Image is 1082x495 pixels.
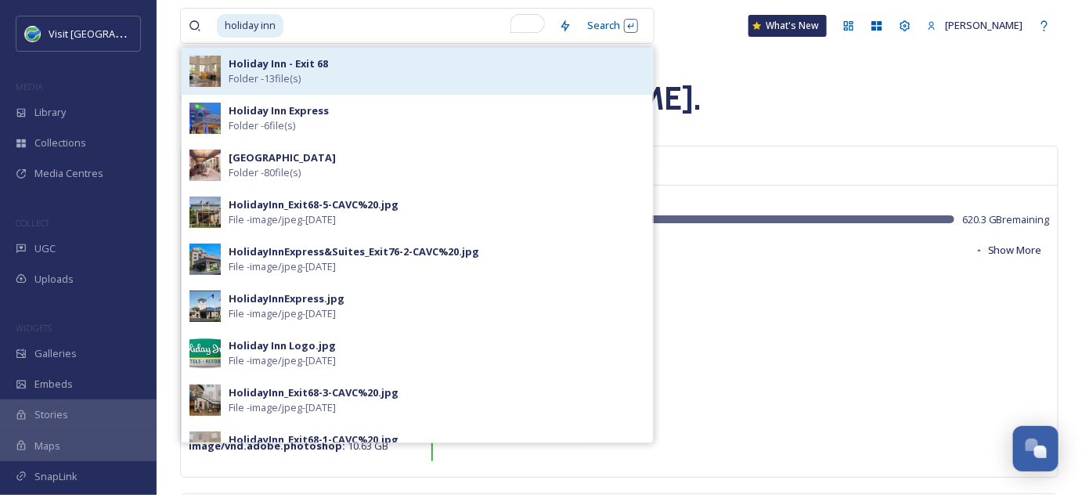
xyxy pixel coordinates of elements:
[34,407,68,422] span: Stories
[189,385,221,416] img: 3dac5fda-5941-48b8-aecb-2d33161b69c2.jpg
[16,322,52,334] span: WIDGETS
[945,18,1022,32] span: [PERSON_NAME]
[229,338,336,353] div: Holiday Inn Logo.jpg
[189,291,221,322] img: 5092b5bf-891d-4342-a7c8-428700f2b5da.jpg
[189,150,221,181] img: ccf32e50-7dc6-48b7-aa2a-bd581e106337.jpg
[229,118,295,133] span: Folder - 6 file(s)
[229,165,301,180] span: Folder - 80 file(s)
[34,166,103,181] span: Media Centres
[229,212,336,227] span: File - image/jpeg - [DATE]
[962,212,1050,227] span: 620.3 GB remaining
[189,103,221,134] img: 2fc2fc1e-81ce-4d61-84d5-829bc883f854.jpg
[34,135,86,150] span: Collections
[34,241,56,256] span: UGC
[748,15,827,37] a: What's New
[229,150,336,164] strong: [GEOGRAPHIC_DATA]
[1013,426,1059,472] button: Open Chat
[229,56,328,70] strong: Holiday Inn - Exit 68
[189,56,221,87] img: 354f04a0-a281-45b4-b530-417f9b0d8e5f.jpg
[229,400,336,415] span: File - image/jpeg - [DATE]
[229,103,329,117] strong: Holiday Inn Express
[49,26,225,41] span: Visit [GEOGRAPHIC_DATA] [US_STATE]
[229,244,479,259] div: HolidayInnExpress&Suites_Exit76-2-CAVC%20.jpg
[16,217,49,229] span: COLLECT
[34,377,73,392] span: Embeds
[285,9,551,43] input: To enrich screen reader interactions, please activate Accessibility in Grammarly extension settings
[579,10,646,41] div: Search
[967,235,1050,266] button: Show More
[189,432,221,463] img: 7dd9000a-83d8-48e1-ba6b-56a7f4fbfa0d.jpg
[229,385,399,400] div: HolidayInn_Exit68-3-CAVC%20.jpg
[229,306,336,321] span: File - image/jpeg - [DATE]
[16,81,43,92] span: MEDIA
[34,105,66,120] span: Library
[25,26,41,42] img: cvctwitlogo_400x400.jpg
[189,439,388,453] span: 10.63 GB
[189,439,345,453] strong: image/vnd.adobe.photoshop :
[229,291,344,306] div: HolidayInnExpress.jpg
[229,259,336,274] span: File - image/jpeg - [DATE]
[919,10,1030,41] a: [PERSON_NAME]
[34,346,77,361] span: Galleries
[229,353,336,368] span: File - image/jpeg - [DATE]
[189,244,221,275] img: da3803bd-4bab-4af6-acff-c3f6610ea1bb.jpg
[229,71,301,86] span: Folder - 13 file(s)
[34,272,74,287] span: Uploads
[229,432,399,447] div: HolidayInn_Exit68-1-CAVC%20.jpg
[229,197,399,212] div: HolidayInn_Exit68-5-CAVC%20.jpg
[34,469,78,484] span: SnapLink
[34,439,60,453] span: Maps
[217,14,283,37] span: holiday inn
[189,197,221,228] img: 3e4c6a5a-7e66-43bb-a13e-f9b64a98ea76.jpg
[189,338,221,369] img: 98717b0a-10f6-4c3e-8883-b7b3af05238e.jpg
